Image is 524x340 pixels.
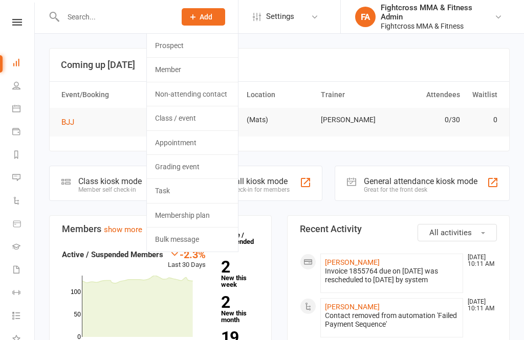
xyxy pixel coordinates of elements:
span: Settings [266,5,294,28]
button: BJJ [61,116,81,128]
time: [DATE] 10:11 AM [463,299,496,312]
a: Calendar [12,98,35,121]
a: People [12,75,35,98]
a: Class / event [147,106,238,130]
a: Prospect [147,34,238,57]
a: Appointment [147,131,238,154]
div: Invoice 1855764 due on [DATE] was rescheduled to [DATE] by system [325,267,458,284]
a: [PERSON_NAME] [325,258,380,266]
div: Member self check-in [78,186,142,193]
div: -2.3% [168,248,206,260]
h3: Coming up [DATE] [61,60,498,70]
a: 2New this week [221,259,259,288]
div: Last 30 Days [168,248,206,270]
span: All activities [429,228,472,237]
button: Add [182,8,225,26]
div: Staff check-in for members [215,186,290,193]
td: [PERSON_NAME] [316,108,390,132]
div: Fightcross MMA & Fitness [381,21,494,31]
a: Dashboard [12,52,35,75]
a: Reports [12,144,35,167]
h3: Members [62,224,259,234]
strong: 2 [221,259,255,275]
th: Waitlist [465,82,501,108]
strong: Active / Suspended Members [62,250,163,259]
th: Attendees [390,82,465,108]
div: General attendance kiosk mode [364,176,477,186]
span: Add [200,13,212,21]
a: Member [147,58,238,81]
a: Non-attending contact [147,82,238,106]
input: Search... [60,10,168,24]
div: Great for the front desk [364,186,477,193]
a: 2New this month [221,294,259,323]
a: [PERSON_NAME] [325,303,380,311]
button: All activities [418,224,497,241]
a: 125Active / Suspended [216,224,261,253]
td: 0/30 [390,108,465,132]
div: Roll call kiosk mode [215,176,290,186]
time: [DATE] 10:11 AM [463,254,496,267]
strong: 2 [221,294,255,310]
a: Payments [12,121,35,144]
a: Grading event [147,155,238,178]
td: 0 [465,108,501,132]
a: Membership plan [147,203,238,227]
div: Fightcross MMA & Fitness Admin [381,3,494,21]
a: show more [104,225,142,234]
span: BJJ [61,118,74,127]
a: Product Sales [12,213,35,236]
div: FA [355,7,376,27]
div: Contact removed from automation 'Failed Payment Sequence' [325,311,458,329]
a: Bulk message [147,228,238,251]
th: Event/Booking [57,82,168,108]
th: Location [242,82,316,108]
th: Trainer [316,82,390,108]
td: (Mats) [242,108,316,132]
div: Class kiosk mode [78,176,142,186]
a: Task [147,179,238,202]
h3: Recent Activity [300,224,497,234]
